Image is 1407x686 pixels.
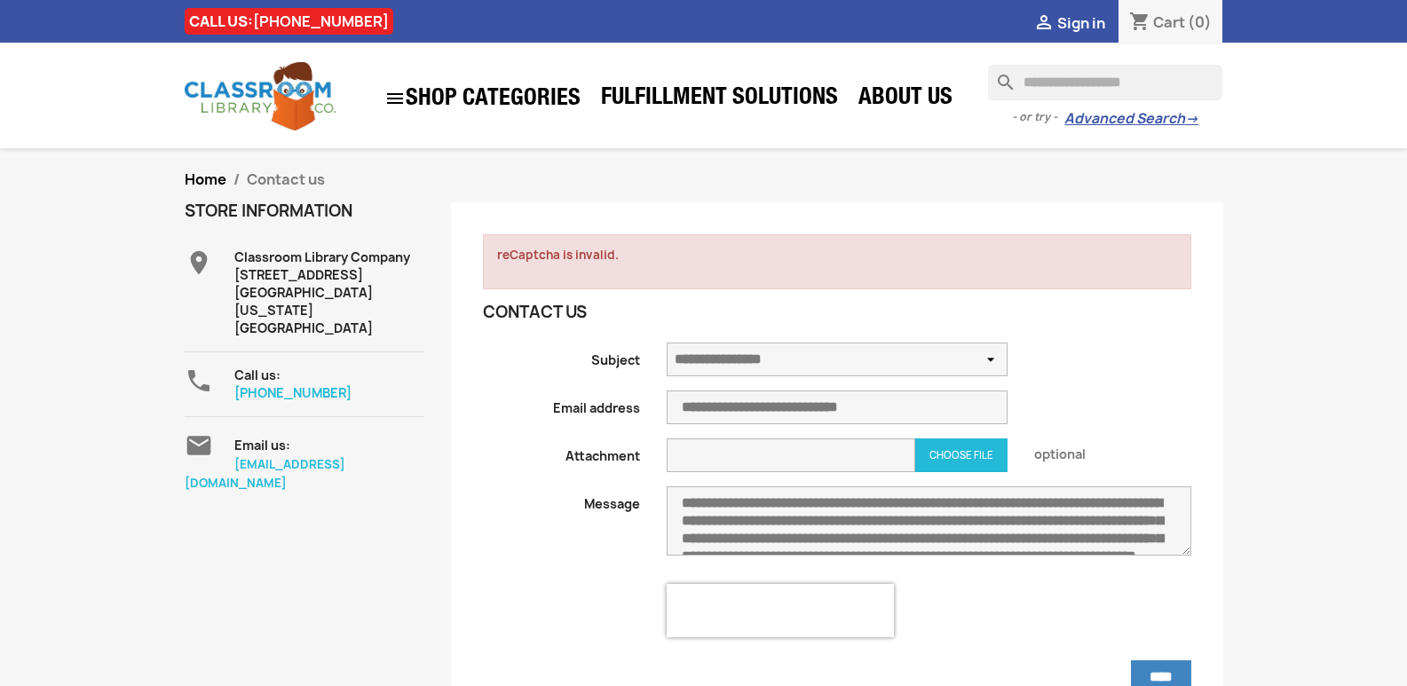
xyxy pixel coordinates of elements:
[1188,12,1212,32] span: (0)
[375,79,589,118] a: SHOP CATEGORIES
[185,202,424,220] h4: Store information
[234,431,424,454] div: Email us:
[185,367,213,395] i: 
[253,12,389,31] a: [PHONE_NUMBER]
[185,170,226,189] a: Home
[470,486,653,513] label: Message
[1033,13,1055,35] i: 
[234,384,352,401] a: [PHONE_NUMBER]
[1021,438,1205,463] span: optional
[667,584,894,637] iframe: reCAPTCHA
[592,82,847,117] a: Fulfillment Solutions
[1129,12,1150,34] i: shopping_cart
[470,390,653,417] label: Email address
[1033,13,1105,33] a:  Sign in
[185,62,336,130] img: Classroom Library Company
[1057,13,1105,33] span: Sign in
[929,449,993,461] span: Choose file
[185,456,345,491] a: [EMAIL_ADDRESS][DOMAIN_NAME]
[988,65,1222,100] input: Search
[234,367,424,402] div: Call us:
[470,438,653,465] label: Attachment
[850,82,961,117] a: About Us
[1185,110,1198,128] span: →
[234,248,424,337] div: Classroom Library Company [STREET_ADDRESS] [GEOGRAPHIC_DATA][US_STATE] [GEOGRAPHIC_DATA]
[470,343,653,369] label: Subject
[185,8,393,35] div: CALL US:
[988,65,1009,86] i: search
[1153,12,1185,32] span: Cart
[1064,110,1198,128] a: Advanced Search→
[483,304,1008,321] h3: Contact us
[384,88,406,109] i: 
[185,248,213,277] i: 
[497,246,1177,264] li: reCaptcha is invalid.
[247,170,325,189] span: Contact us
[185,431,213,460] i: 
[1012,108,1064,126] span: - or try -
